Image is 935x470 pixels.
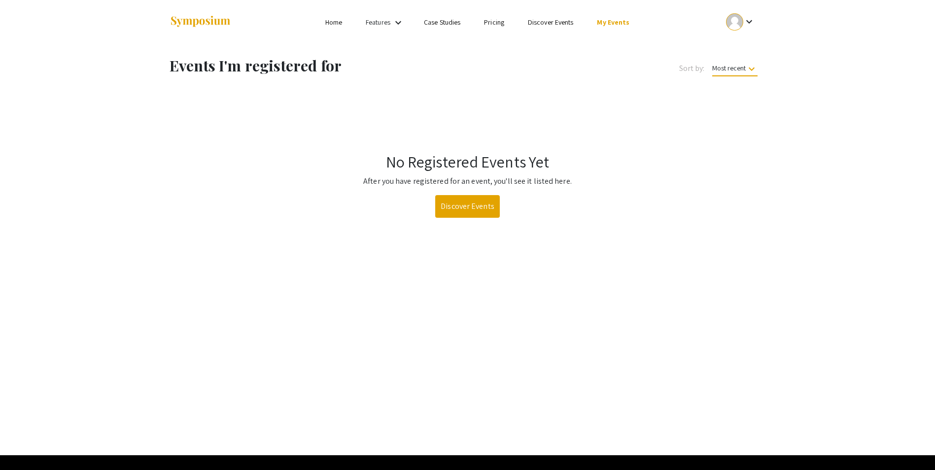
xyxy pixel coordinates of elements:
a: Home [325,18,342,27]
button: Most recent [704,59,765,77]
button: Expand account dropdown [716,11,765,33]
a: Discover Events [435,195,500,218]
img: Symposium by ForagerOne [170,15,231,29]
span: Sort by: [679,63,705,74]
a: Case Studies [424,18,460,27]
mat-icon: keyboard_arrow_down [746,63,758,75]
mat-icon: Expand account dropdown [743,16,755,28]
span: Most recent [712,64,758,76]
h1: No Registered Events Yet [172,152,763,171]
a: Discover Events [528,18,574,27]
mat-icon: Expand Features list [392,17,404,29]
p: After you have registered for an event, you'll see it listed here. [172,175,763,187]
a: Features [366,18,390,27]
a: Pricing [484,18,504,27]
a: My Events [597,18,629,27]
h1: Events I'm registered for [170,57,511,74]
iframe: Chat [7,426,42,463]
